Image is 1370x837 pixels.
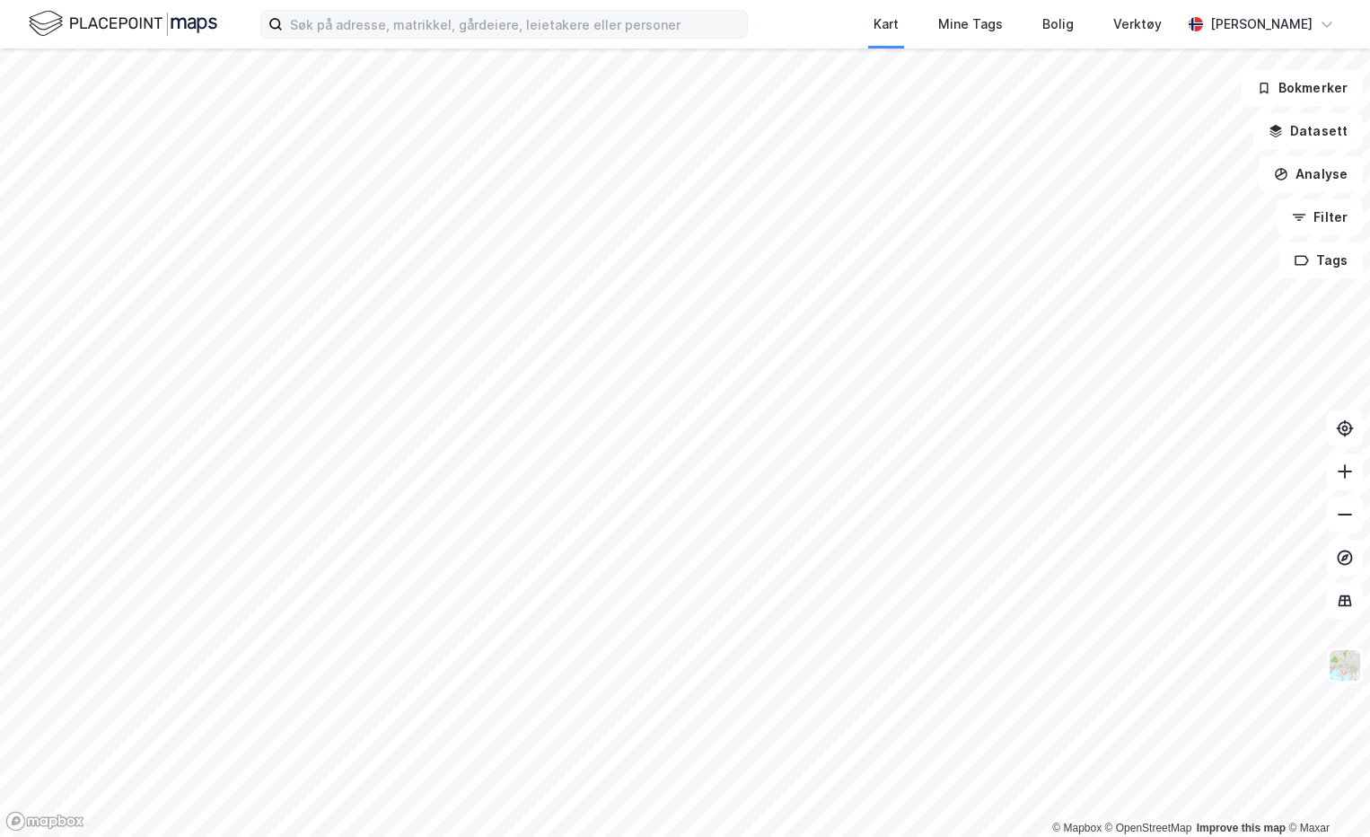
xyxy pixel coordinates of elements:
[1280,751,1370,837] div: Kontrollprogram for chat
[1042,13,1074,35] div: Bolig
[283,11,747,38] input: Søk på adresse, matrikkel, gårdeiere, leietakere eller personer
[938,13,1003,35] div: Mine Tags
[874,13,899,35] div: Kart
[1210,13,1313,35] div: [PERSON_NAME]
[29,8,217,40] img: logo.f888ab2527a4732fd821a326f86c7f29.svg
[1280,751,1370,837] iframe: Chat Widget
[1113,13,1162,35] div: Verktøy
